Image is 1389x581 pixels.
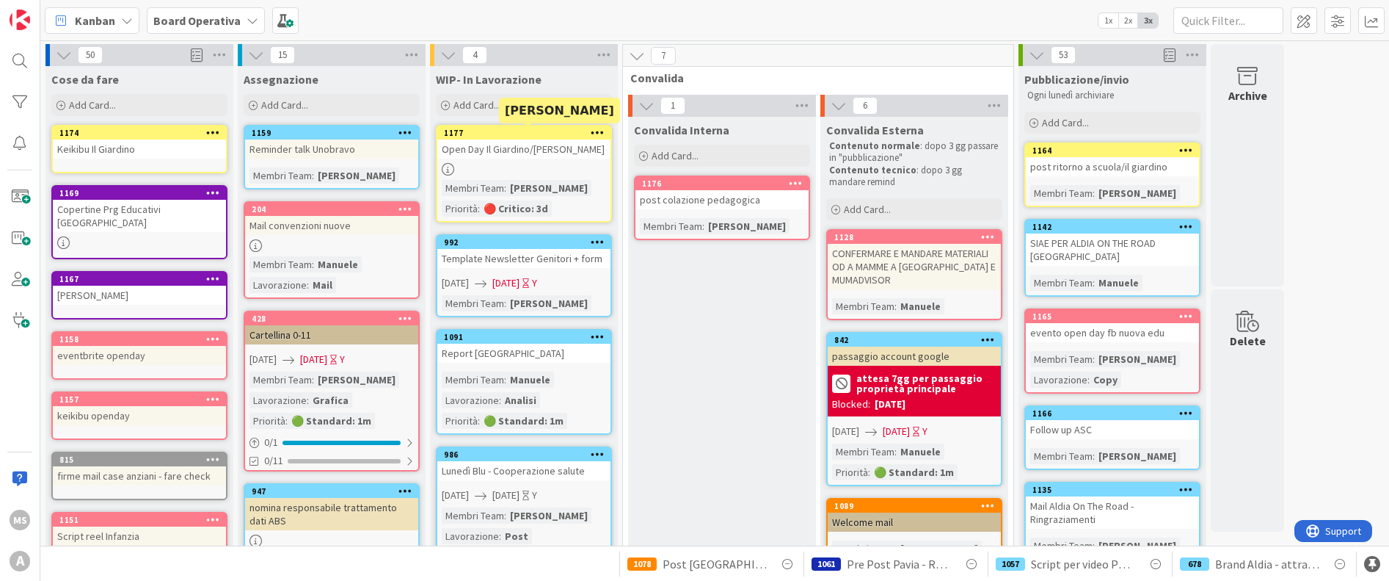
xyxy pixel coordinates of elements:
[1030,448,1093,464] div: Membri Team
[436,234,612,317] a: 992Template Newsletter Genitori + form[DATE][DATE]YMembri Team:[PERSON_NAME]
[504,180,506,196] span: :
[442,180,504,196] div: Membri Team
[53,453,226,466] div: 815
[437,344,610,363] div: Report [GEOGRAPHIC_DATA]
[1026,220,1199,266] div: 1142SIAE PER ALDIA ON THE ROAD [GEOGRAPHIC_DATA]
[245,140,418,159] div: Reminder talk Unobravo
[252,314,418,324] div: 428
[826,229,1002,320] a: 1128CONFERMARE E MANDARE MATERIALI OD A MAMME A [GEOGRAPHIC_DATA] E MUMADVISORMembri Team:Manuele
[828,347,1001,366] div: passaggio account google
[78,46,103,64] span: 50
[53,466,226,486] div: firme mail case anziani - fare check
[53,126,226,159] div: 1174Keikibu Il Giardino
[442,488,469,503] span: [DATE]
[309,392,352,408] div: Grafica
[261,98,308,112] span: Add Card...
[829,165,999,189] p: : dopo 3 gg mandare remind
[437,331,610,363] div: 1091Report [GEOGRAPHIC_DATA]
[436,447,612,550] a: 986Lunedì Blu - Cooperazione salute[DATE][DATE]YMembri Team:[PERSON_NAME]Lavorazione:Post
[249,372,312,388] div: Membri Team
[1032,485,1199,495] div: 1135
[300,352,327,367] span: [DATE]
[1093,351,1095,367] span: :
[437,140,610,159] div: Open Day Il Giardino/[PERSON_NAME]
[288,413,375,429] div: 🟢 Standard: 1m
[69,98,116,112] span: Add Card...
[506,372,554,388] div: Manuele
[10,551,30,571] div: A
[996,557,1025,571] div: 1057
[444,332,610,342] div: 1091
[444,237,610,248] div: 992
[828,231,1001,244] div: 1128
[314,372,399,388] div: [PERSON_NAME]
[922,424,927,439] div: Y
[834,232,1001,242] div: 1128
[436,125,612,223] a: 1177Open Day Il Giardino/[PERSON_NAME]Membri Team:[PERSON_NAME]Priorità:🔴 Critico: 3d
[444,128,610,138] div: 1177
[504,372,506,388] span: :
[1051,46,1076,64] span: 53
[1030,185,1093,201] div: Membri Team
[53,406,226,425] div: keikibu openday
[1030,538,1093,554] div: Membri Team
[1024,142,1200,207] a: 1164post ritorno a scuola/il giardinoMembri Team:[PERSON_NAME]
[834,501,1001,511] div: 1089
[875,397,905,412] div: [DATE]
[652,149,699,162] span: Add Card...
[442,275,469,291] span: [DATE]
[832,464,868,480] div: Priorità
[635,177,809,190] div: 1176
[1093,538,1095,554] span: :
[437,331,610,344] div: 1091
[1024,405,1200,470] a: 1166Follow up ASCMembri Team:[PERSON_NAME]
[51,271,227,320] a: 1167[PERSON_NAME]
[252,128,418,138] div: 1159
[442,372,504,388] div: Membri Team
[1026,407,1199,439] div: 1166Follow up ASC
[51,185,227,259] a: 1169Copertine Prg Educativi [GEOGRAPHIC_DATA]
[640,218,702,234] div: Membri Team
[1032,311,1199,322] div: 1165
[1095,448,1180,464] div: [PERSON_NAME]
[1026,144,1199,176] div: 1164post ritorno a scuola/il giardino
[1087,372,1090,388] span: :
[51,452,227,500] a: 815firme mail case anziani - fare check
[245,485,418,498] div: 947
[1095,185,1180,201] div: [PERSON_NAME]
[501,528,532,544] div: Post
[249,167,312,184] div: Membri Team
[828,333,1001,347] div: 842
[505,104,614,118] h5: [PERSON_NAME]
[59,188,226,198] div: 1169
[1030,275,1093,291] div: Membri Team
[1173,7,1283,34] input: Quick Filter...
[314,256,362,273] div: Manuele
[834,335,1001,345] div: 842
[812,557,841,571] div: 1061
[153,13,241,28] b: Board Operativa
[635,190,809,209] div: post colazione pedagogica
[462,46,487,64] span: 4
[340,352,345,367] div: Y
[1180,557,1209,571] div: 678
[1032,145,1199,156] div: 1164
[1230,332,1266,350] div: Delete
[870,464,958,480] div: 🟢 Standard: 1m
[249,256,312,273] div: Membri Team
[651,47,676,65] span: 7
[480,413,567,429] div: 🟢 Standard: 1m
[442,528,499,544] div: Lavorazione
[442,295,504,311] div: Membri Team
[1026,220,1199,234] div: 1142
[53,286,226,305] div: [PERSON_NAME]
[309,277,336,293] div: Mail
[307,277,309,293] span: :
[1026,310,1199,342] div: 1165evento open day fb nuova edu
[1027,90,1197,101] p: Ogni lunedì archiviare
[51,72,119,87] span: Cose da fare
[264,453,283,469] span: 0/11
[1026,420,1199,439] div: Follow up ASC
[829,140,920,152] strong: Contenuto normale
[642,178,809,189] div: 1176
